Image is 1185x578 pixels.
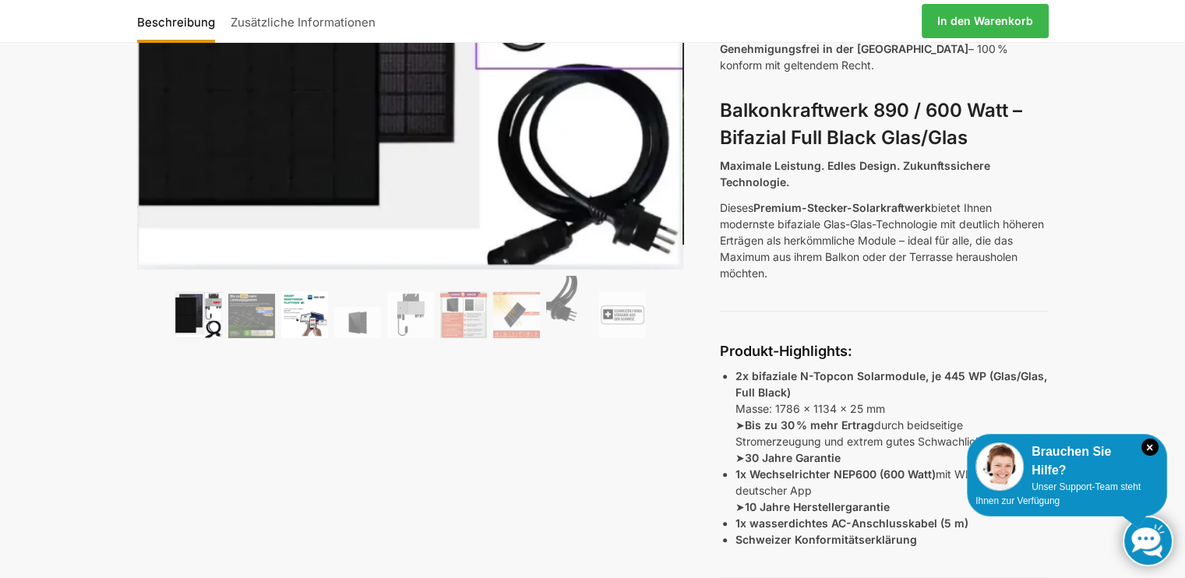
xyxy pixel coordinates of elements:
strong: Produkt-Highlights: [720,343,852,359]
img: Bificial im Vergleich zu billig Modulen [440,291,487,338]
strong: 1x Wechselrichter NEP600 (600 Watt) [735,467,936,481]
strong: Schweizer Konformitätserklärung [735,533,917,546]
strong: Balkonkraftwerk 890 / 600 Watt – Bifazial Full Black Glas/Glas [720,99,1022,149]
img: Balkonkraftwerk 890/600 Watt bificial Glas/Glas – Bild 9 [599,291,646,338]
span: Genehmigungsfrei in der [GEOGRAPHIC_DATA] [720,42,968,55]
img: Bificiales Hochleistungsmodul [175,291,222,338]
strong: Maximale Leistung. Edles Design. Zukunftssichere Technologie. [720,159,990,189]
img: Bificial 30 % mehr Leistung [493,291,540,338]
p: Masse: 1786 x 1134 x 25 mm ➤ durch beidseitige Stromerzeugung und extrem gutes Schwachlichtverhal... [735,368,1048,466]
img: Anschlusskabel-3meter_schweizer-stecker [546,276,593,338]
span: Unser Support-Team steht Ihnen zur Verfügung [975,481,1141,506]
span: – 100 % konform mit geltendem Recht. [720,42,1008,72]
p: Dieses bietet Ihnen modernste bifaziale Glas-Glas-Technologie mit deutlich höheren Erträgen als h... [720,199,1048,281]
a: Beschreibung [137,2,223,40]
strong: Premium-Stecker-Solarkraftwerk [753,201,931,214]
div: Brauchen Sie Hilfe? [975,442,1159,480]
a: Zusätzliche Informationen [223,2,383,40]
img: Balkonkraftwerk 890/600 Watt bificial Glas/Glas – Bild 2 [228,294,275,338]
a: In den Warenkorb [922,4,1049,38]
strong: 2x bifaziale N-Topcon Solarmodule, je 445 WP (Glas/Glas, Full Black) [735,369,1047,399]
i: Schließen [1141,439,1159,456]
strong: 1x wasserdichtes AC-Anschlusskabel (5 m) [735,516,968,530]
img: Maysun [334,307,381,338]
strong: 10 Jahre Herstellergarantie [745,500,890,513]
strong: Bis zu 30 % mehr Ertrag [745,418,874,432]
img: Customer service [975,442,1024,491]
img: Balkonkraftwerk 890/600 Watt bificial Glas/Glas – Bild 3 [281,291,328,338]
img: Balkonkraftwerk 890/600 Watt bificial Glas/Glas – Bild 5 [387,291,434,338]
strong: 30 Jahre Garantie [745,451,841,464]
p: mit WLAN-Funktion & deutscher App ➤ [735,466,1048,515]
